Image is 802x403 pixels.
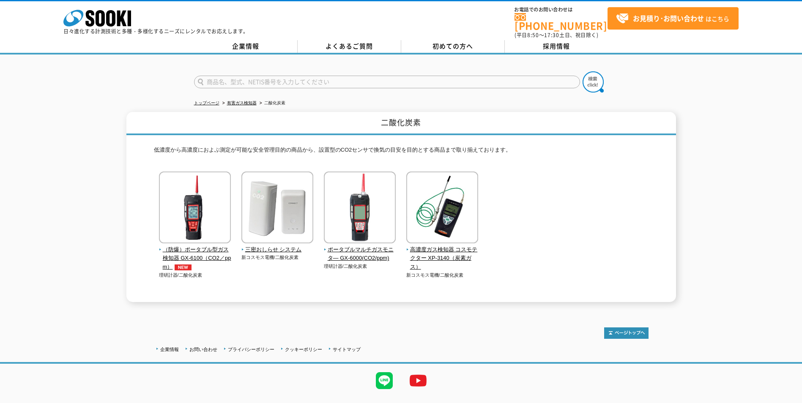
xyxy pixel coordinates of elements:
[633,13,704,23] strong: お見積り･お問い合わせ
[160,347,179,352] a: 企業情報
[608,7,739,30] a: お見積り･お問い合わせはこちら
[406,237,479,272] a: 高濃度ガス検知器 コスモテクター XP-3140（炭素ガス）
[298,40,401,53] a: よくあるご質問
[228,347,274,352] a: プライバシーポリシー
[241,172,313,245] img: 三密おしらせ システム
[406,245,479,272] span: 高濃度ガス検知器 コスモテクター XP-3140（炭素ガス）
[63,29,249,34] p: 日々進化する計測技術と多種・多様化するニーズにレンタルでお応えします。
[241,245,314,254] span: 三密おしらせ システム
[189,347,217,352] a: お問い合わせ
[241,254,314,261] p: 新コスモス電機/二酸化炭素
[367,364,401,398] img: LINE
[194,40,298,53] a: 企業情報
[515,7,608,12] span: お電話でのお問い合わせは
[324,245,396,263] span: ポータブルマルチガスモニタ― GX-6000(CO2/ppm)
[505,40,608,53] a: 採用情報
[285,347,322,352] a: クッキーポリシー
[324,172,396,245] img: ポータブルマルチガスモニタ― GX-6000(CO2/ppm)
[401,364,435,398] img: YouTube
[515,31,598,39] span: (平日 ～ 土日、祝日除く)
[194,101,219,105] a: トップページ
[544,31,559,39] span: 17:30
[194,76,580,88] input: 商品名、型式、NETIS番号を入力してください
[406,172,478,245] img: 高濃度ガス検知器 コスモテクター XP-3140（炭素ガス）
[258,99,285,108] li: 二酸化炭素
[126,112,676,135] h1: 二酸化炭素
[604,327,649,339] img: トップページへ
[172,264,194,270] img: NEW
[401,40,505,53] a: 初めての方へ
[333,347,361,352] a: サイトマップ
[432,41,473,51] span: 初めての方へ
[241,237,314,254] a: 三密おしらせ システム
[159,245,231,272] span: （防爆）ポータブル型ガス検知器 GX-6100（CO2／ppm）
[527,31,539,39] span: 8:50
[616,12,729,25] span: はこちら
[515,13,608,30] a: [PHONE_NUMBER]
[324,237,396,263] a: ポータブルマルチガスモニタ― GX-6000(CO2/ppm)
[159,237,231,272] a: （防爆）ポータブル型ガス検知器 GX-6100（CO2／ppm）NEW
[154,146,649,159] p: 低濃度から高濃度におよぶ測定が可能な安全管理目的の商品から、設置型のCO2センサで換気の目安を目的とする商品まで取り揃えております。
[227,101,257,105] a: 有害ガス検知器
[159,172,231,245] img: （防爆）ポータブル型ガス検知器 GX-6100（CO2／ppm）
[583,71,604,93] img: btn_search.png
[324,263,396,270] p: 理研計器/二酸化炭素
[406,272,479,279] p: 新コスモス電機/二酸化炭素
[159,272,231,279] p: 理研計器/二酸化炭素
